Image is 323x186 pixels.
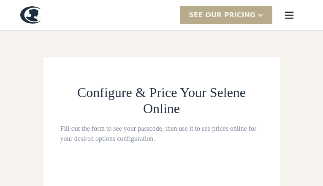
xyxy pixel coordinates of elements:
div: Fill out the form to see your passcode, then use it to see prices online for your desired options... [60,124,263,144]
div: menu [276,2,303,29]
span: Configure & Price Your Selene Online [77,85,246,116]
div: SEE Our Pricing [180,6,272,24]
a: home [20,6,41,24]
div: SEE Our Pricing [189,10,255,20]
